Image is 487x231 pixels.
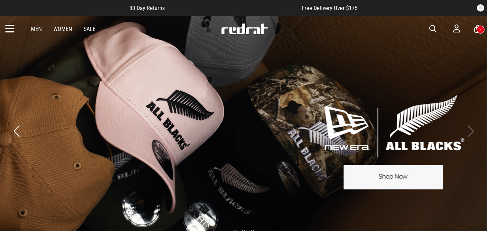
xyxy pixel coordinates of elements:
[12,123,21,139] button: Previous slide
[474,25,481,33] a: 2
[466,123,475,139] button: Next slide
[479,27,482,32] div: 2
[129,5,165,12] span: 30 Day Returns
[6,3,27,25] button: Open LiveChat chat widget
[179,4,287,12] iframe: Customer reviews powered by Trustpilot
[53,26,72,32] a: Women
[302,5,358,12] span: Free Delivery Over $175
[221,23,268,34] img: Redrat logo
[31,26,42,32] a: Men
[84,26,96,32] a: Sale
